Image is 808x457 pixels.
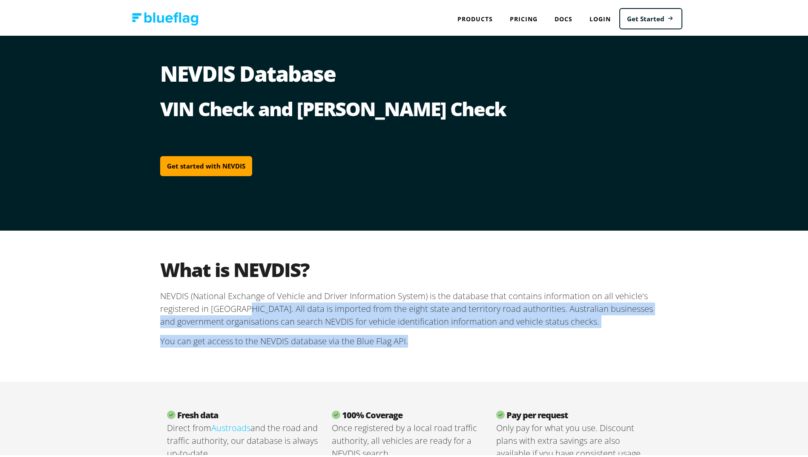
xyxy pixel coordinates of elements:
[581,9,619,26] a: Login to Blue Flag application
[160,288,654,326] p: NEVDIS (National Exchange of Vehicle and Driver Information System) is the database that contains...
[160,95,654,119] h2: VIN Check and [PERSON_NAME] Check
[160,326,654,353] p: You can get access to the NEVDIS database via the Blue Flag API.
[496,407,647,420] h3: Pay per request
[160,61,654,95] h1: NEVDIS Database
[132,11,198,24] img: Blue Flag logo
[211,420,250,432] a: Austroads
[546,9,581,26] a: Docs
[332,407,483,420] h3: 100% Coverage
[619,6,682,28] a: Get Started
[160,154,252,174] a: Get started with NEVDIS
[160,256,654,280] h2: What is NEVDIS?
[449,9,501,26] div: Products
[501,9,546,26] a: Pricing
[167,407,318,420] h3: Fresh data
